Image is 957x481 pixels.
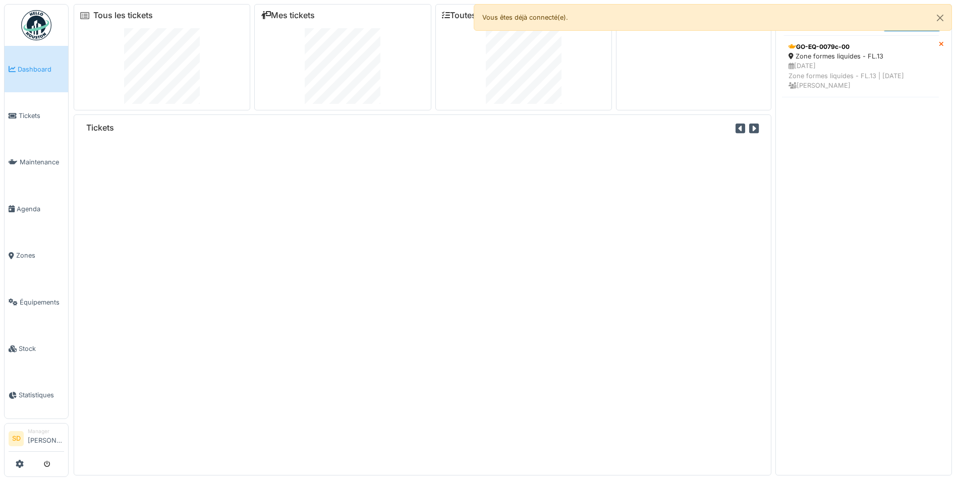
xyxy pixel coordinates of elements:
span: Zones [16,251,64,260]
a: SD Manager[PERSON_NAME] [9,428,64,452]
a: Dashboard [5,46,68,92]
div: Vous êtes déjà connecté(e). [474,4,952,31]
a: Maintenance [5,139,68,186]
div: [DATE] Zone formes liquides - FL.13 | [DATE] [PERSON_NAME] [789,61,932,90]
a: Tous les tickets [93,11,153,20]
span: Stock [19,344,64,353]
a: Agenda [5,186,68,232]
span: Statistiques [19,390,64,400]
div: GO-EQ-0079c-00 [789,42,932,51]
div: Manager [28,428,64,435]
a: Mes tickets [261,11,315,20]
button: Close [929,5,951,31]
a: Stock [5,325,68,372]
a: Zones [5,232,68,279]
img: Badge_color-CXgf-gQk.svg [21,10,51,40]
div: Zone formes liquides - FL.13 [789,51,932,61]
li: SD [9,431,24,446]
a: Statistiques [5,372,68,418]
h6: Tickets [86,123,114,133]
a: Tickets [5,92,68,139]
a: Toutes les tâches [442,11,517,20]
span: Agenda [17,204,64,214]
a: GO-EQ-0079c-00 Zone formes liquides - FL.13 [DATE]Zone formes liquides - FL.13 | [DATE] [PERSON_N... [782,35,939,97]
span: Dashboard [18,65,64,74]
span: Tickets [19,111,64,121]
a: Équipements [5,279,68,325]
span: Maintenance [20,157,64,167]
li: [PERSON_NAME] [28,428,64,449]
span: Équipements [20,297,64,307]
